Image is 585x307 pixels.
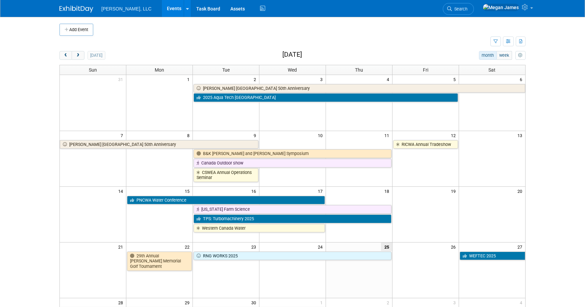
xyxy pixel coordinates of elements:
[453,298,459,307] span: 3
[452,6,467,11] span: Search
[317,187,326,195] span: 17
[393,140,458,149] a: RICWA Annual Tradeshow
[120,131,126,139] span: 7
[87,51,105,60] button: [DATE]
[317,131,326,139] span: 10
[517,131,525,139] span: 13
[251,187,259,195] span: 16
[251,298,259,307] span: 30
[89,67,97,73] span: Sun
[118,242,126,251] span: 21
[72,51,84,60] button: next
[443,3,474,15] a: Search
[497,51,512,60] button: week
[59,6,93,12] img: ExhibitDay
[488,67,495,73] span: Sat
[288,67,297,73] span: Wed
[453,75,459,83] span: 5
[450,187,459,195] span: 19
[519,75,525,83] span: 6
[282,51,302,58] h2: [DATE]
[251,242,259,251] span: 23
[60,140,258,149] a: [PERSON_NAME] [GEOGRAPHIC_DATA] 50th Anniversary
[194,149,391,158] a: B&K [PERSON_NAME] and [PERSON_NAME] Symposium
[320,75,326,83] span: 3
[59,51,72,60] button: prev
[184,298,193,307] span: 29
[194,252,391,260] a: RNG WORKS 2025
[519,298,525,307] span: 4
[118,75,126,83] span: 31
[194,214,391,223] a: TPS: Turbomachinery 2025
[101,6,152,11] span: [PERSON_NAME], LLC
[186,75,193,83] span: 1
[381,242,392,251] span: 25
[118,298,126,307] span: 28
[184,242,193,251] span: 22
[517,242,525,251] span: 27
[118,187,126,195] span: 14
[386,75,392,83] span: 4
[423,67,428,73] span: Fri
[460,252,525,260] a: WEFTEC 2025
[386,298,392,307] span: 2
[253,75,259,83] span: 2
[194,224,325,233] a: Western Canada Water
[320,298,326,307] span: 1
[155,67,164,73] span: Mon
[384,131,392,139] span: 11
[483,4,519,11] img: Megan James
[517,187,525,195] span: 20
[184,187,193,195] span: 15
[194,93,458,102] a: 2025 Aqua Tech [GEOGRAPHIC_DATA]
[127,252,192,271] a: 29th Annual [PERSON_NAME] Memorial Golf Tournament
[222,67,230,73] span: Tue
[355,67,363,73] span: Thu
[253,131,259,139] span: 9
[515,51,526,60] button: myCustomButton
[317,242,326,251] span: 24
[518,53,523,58] i: Personalize Calendar
[186,131,193,139] span: 8
[450,242,459,251] span: 26
[384,187,392,195] span: 18
[450,131,459,139] span: 12
[194,205,391,214] a: [US_STATE] Farm Science
[194,168,258,182] a: CSWEA Annual Operations Seminar
[127,196,325,205] a: PNCWA Water Conference
[194,84,525,93] a: [PERSON_NAME] [GEOGRAPHIC_DATA] 50th Anniversary
[479,51,497,60] button: month
[194,159,391,168] a: Canada Outdoor show
[59,24,93,36] button: Add Event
